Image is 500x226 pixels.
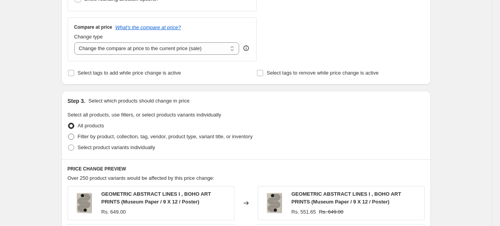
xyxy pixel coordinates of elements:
[68,112,221,118] span: Select all products, use filters, or select products variants individually
[242,44,250,52] div: help
[78,144,155,150] span: Select product variants individually
[68,97,86,105] h2: Step 3.
[101,191,211,205] span: GEOMETRIC ABSTRACT LINES I , BOHO ART PRINTS (Museum Paper / 9 X 12 / Poster)
[101,208,126,216] div: Rs. 649.00
[74,34,103,40] span: Change type
[267,70,379,76] span: Select tags to remove while price change is active
[78,134,253,139] span: Filter by product, collection, tag, vendor, product type, variant title, or inventory
[319,208,343,216] strike: Rs. 649.00
[292,191,401,205] span: GEOMETRIC ABSTRACT LINES I , BOHO ART PRINTS (Museum Paper / 9 X 12 / Poster)
[292,208,316,216] div: Rs. 551.65
[78,123,104,129] span: All products
[78,70,181,76] span: Select tags to add while price change is active
[72,191,95,215] img: gallerywrap-resized_212f066c-7c3d-4415-9b16-553eb73bee29_80x.jpg
[88,97,189,105] p: Select which products should change in price
[115,24,181,30] button: What's the compare at price?
[68,175,215,181] span: Over 250 product variants would be affected by this price change:
[68,166,425,172] h6: PRICE CHANGE PREVIEW
[74,24,112,30] h3: Compare at price
[262,191,285,215] img: gallerywrap-resized_212f066c-7c3d-4415-9b16-553eb73bee29_80x.jpg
